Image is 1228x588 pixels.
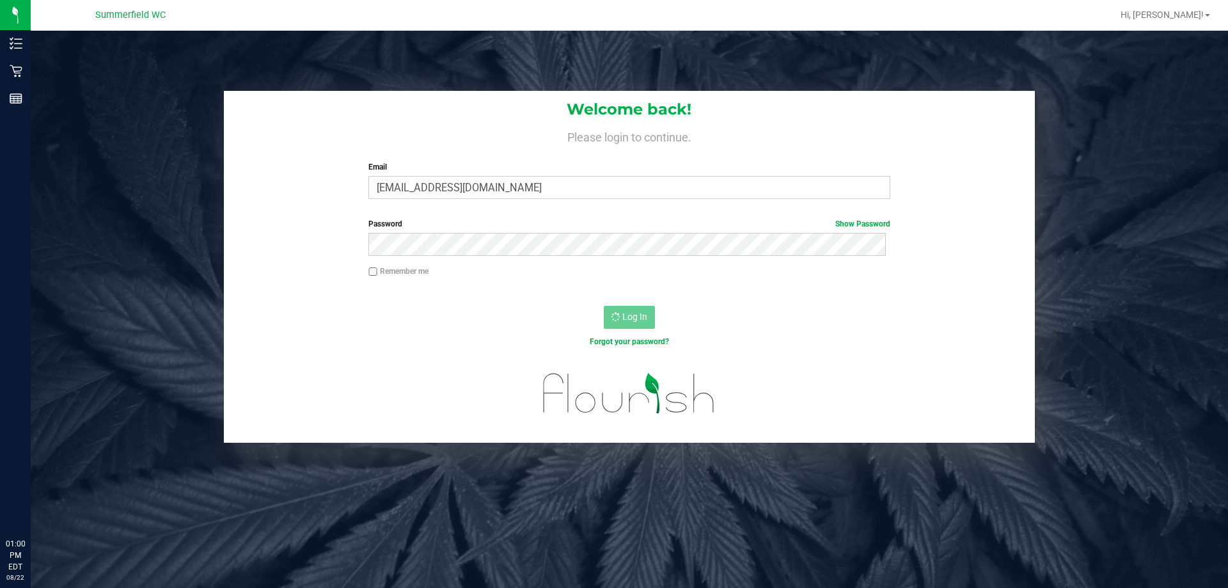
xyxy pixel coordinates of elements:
[604,306,655,329] button: Log In
[528,361,730,426] img: flourish_logo.svg
[590,337,669,346] a: Forgot your password?
[10,65,22,77] inline-svg: Retail
[224,101,1035,118] h1: Welcome back!
[368,267,377,276] input: Remember me
[1121,10,1204,20] span: Hi, [PERSON_NAME]!
[368,219,402,228] span: Password
[10,37,22,50] inline-svg: Inventory
[368,266,429,277] label: Remember me
[95,10,166,20] span: Summerfield WC
[10,92,22,105] inline-svg: Reports
[6,573,25,582] p: 08/22
[6,538,25,573] p: 01:00 PM EDT
[224,128,1035,143] h4: Please login to continue.
[622,312,647,322] span: Log In
[835,219,890,228] a: Show Password
[368,161,890,173] label: Email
